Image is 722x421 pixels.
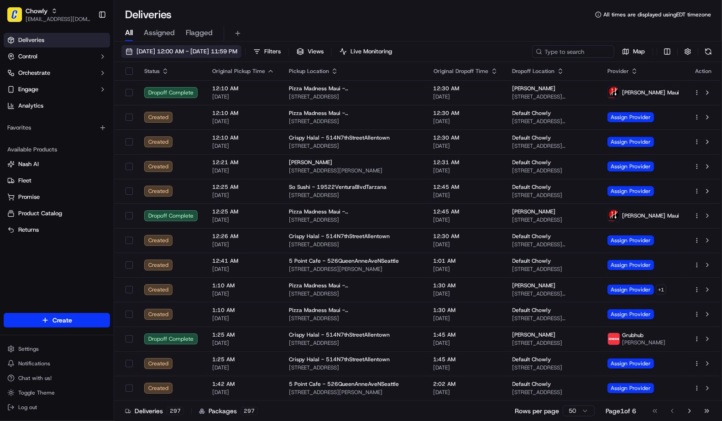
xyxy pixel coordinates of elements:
[513,331,556,338] span: [PERSON_NAME]
[434,290,498,297] span: [DATE]
[4,33,110,47] a: Deliveries
[4,120,110,135] div: Favorites
[513,85,556,92] span: [PERSON_NAME]
[513,183,551,191] span: Default Chowly
[212,159,274,166] span: 12:21 AM
[289,339,419,347] span: [STREET_ADDRESS]
[513,167,593,174] span: [STREET_ADDRESS]
[212,192,274,199] span: [DATE]
[264,47,281,56] span: Filters
[4,49,110,64] button: Control
[289,315,419,322] span: [STREET_ADDRESS]
[155,90,166,101] button: Start new chat
[434,167,498,174] span: [DATE]
[4,386,110,399] button: Toggle Theme
[608,333,620,345] img: 5e692f75ce7d37001a5d71f1
[607,359,654,369] span: Assign Provider
[607,161,654,172] span: Assign Provider
[4,82,110,97] button: Engage
[607,260,654,270] span: Assign Provider
[622,212,679,219] span: [PERSON_NAME] Maui
[289,265,419,273] span: [STREET_ADDRESS][PERSON_NAME]
[434,142,498,150] span: [DATE]
[4,343,110,355] button: Settings
[31,96,115,104] div: We're available if you need us!
[434,364,498,371] span: [DATE]
[513,257,551,265] span: Default Chowly
[434,118,498,125] span: [DATE]
[308,47,324,56] span: Views
[513,315,593,322] span: [STREET_ADDRESS][PERSON_NAME]
[212,208,274,215] span: 12:25 AM
[212,282,274,289] span: 1:10 AM
[434,159,498,166] span: 12:31 AM
[513,134,551,141] span: Default Chowly
[607,186,654,196] span: Assign Provider
[18,69,50,77] span: Orchestrate
[18,85,38,94] span: Engage
[4,190,110,204] button: Promise
[241,407,258,415] div: 297
[4,223,110,237] button: Returns
[513,307,551,314] span: Default Chowly
[144,27,175,38] span: Assigned
[603,11,711,18] span: All times are displayed using EDT timezone
[513,282,556,289] span: [PERSON_NAME]
[702,45,715,58] button: Refresh
[18,374,52,382] span: Chat with us!
[351,47,392,56] span: Live Monitoring
[9,9,27,27] img: Nash
[212,241,274,248] span: [DATE]
[434,331,498,338] span: 1:45 AM
[7,160,106,168] a: Nash AI
[335,45,396,58] button: Live Monitoring
[434,192,498,199] span: [DATE]
[633,47,645,56] span: Map
[289,307,419,314] span: Pizza Madness Maui - 1455SKiheiRdUnit#103Kihei
[434,282,498,289] span: 1:30 AM
[4,4,94,26] button: ChowlyChowly[EMAIL_ADDRESS][DOMAIN_NAME]
[4,157,110,172] button: Nash AI
[199,406,258,416] div: Packages
[607,235,654,245] span: Assign Provider
[212,257,274,265] span: 12:41 AM
[212,183,274,191] span: 12:25 AM
[289,331,390,338] span: Crispy Halal - 514N7thStreetAllentown
[212,233,274,240] span: 12:26 AM
[513,142,593,150] span: [STREET_ADDRESS][PERSON_NAME]
[434,356,498,363] span: 1:45 AM
[622,89,679,96] span: [PERSON_NAME] Maui
[5,129,73,145] a: 📗Knowledge Base
[622,339,665,346] span: [PERSON_NAME]
[607,309,654,319] span: Assign Provider
[694,68,713,75] div: Action
[212,339,274,347] span: [DATE]
[434,208,498,215] span: 12:45 AM
[18,209,62,218] span: Product Catalog
[125,27,133,38] span: All
[622,332,644,339] span: Grubhub
[434,233,498,240] span: 12:30 AM
[515,406,559,416] p: Rows per page
[513,109,551,117] span: Default Chowly
[26,6,47,16] button: Chowly
[289,134,390,141] span: Crispy Halal - 514N7thStreetAllentown
[52,316,72,325] span: Create
[289,389,419,396] span: [STREET_ADDRESS][PERSON_NAME]
[9,87,26,104] img: 1736555255976-a54dd68f-1ca7-489b-9aae-adbdc363a1c4
[4,206,110,221] button: Product Catalog
[434,389,498,396] span: [DATE]
[513,241,593,248] span: [STREET_ADDRESS][PERSON_NAME]
[4,66,110,80] button: Orchestrate
[18,226,39,234] span: Returns
[212,315,274,322] span: [DATE]
[289,93,419,100] span: [STREET_ADDRESS]
[608,210,620,222] img: logo-carousel.png
[289,364,419,371] span: [STREET_ADDRESS]
[434,134,498,141] span: 12:30 AM
[513,192,593,199] span: [STREET_ADDRESS]
[125,406,184,416] div: Deliveries
[7,226,106,234] a: Returns
[289,109,419,117] span: Pizza Madness Maui - 1455SKiheiRdUnit#103Kihei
